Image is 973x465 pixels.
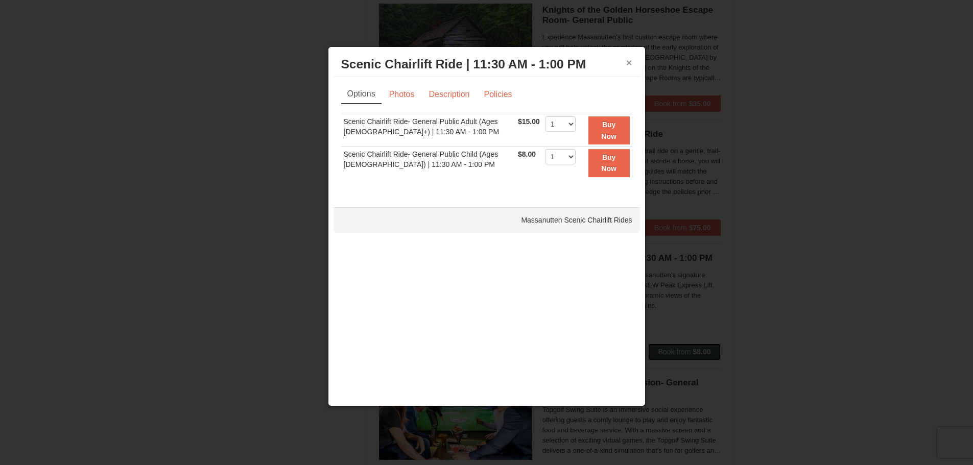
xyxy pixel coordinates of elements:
h3: Scenic Chairlift Ride | 11:30 AM - 1:00 PM [341,57,632,72]
a: Options [341,85,382,104]
a: Policies [477,85,518,104]
a: Description [422,85,476,104]
div: Massanutten Scenic Chairlift Rides [334,207,640,233]
button: × [626,58,632,68]
span: $15.00 [518,117,540,126]
strong: Buy Now [601,153,616,173]
strong: Buy Now [601,120,616,140]
button: Buy Now [588,149,630,177]
td: Scenic Chairlift Ride- General Public Child (Ages [DEMOGRAPHIC_DATA]) | 11:30 AM - 1:00 PM [341,146,515,179]
td: Scenic Chairlift Ride- General Public Adult (Ages [DEMOGRAPHIC_DATA]+) | 11:30 AM - 1:00 PM [341,114,515,147]
button: Buy Now [588,116,630,144]
span: $8.00 [518,150,536,158]
a: Photos [383,85,421,104]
